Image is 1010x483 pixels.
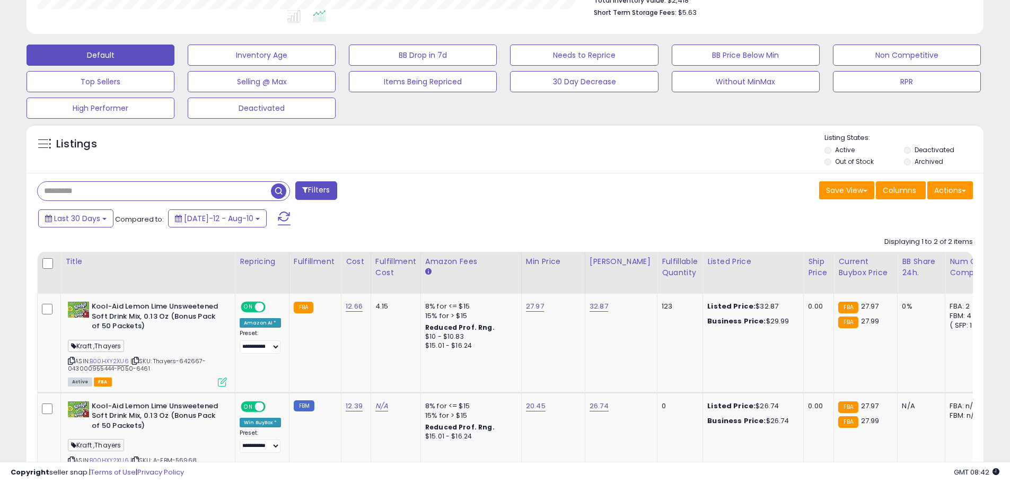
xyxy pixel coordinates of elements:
[242,402,255,411] span: ON
[915,157,943,166] label: Archived
[349,71,497,92] button: Items Being Repriced
[950,256,988,278] div: Num of Comp.
[707,256,799,267] div: Listed Price
[68,357,206,373] span: | SKU: Thayers-642667-043000955444-P050-6461
[915,145,954,154] label: Deactivated
[68,401,89,417] img: 51jshXzQxYL._SL40_.jpg
[92,401,221,434] b: Kool-Aid Lemon Lime Unsweetened Soft Drink Mix, 0.13 Oz (Bonus Pack of 50 Packets)
[65,256,231,267] div: Title
[707,317,795,326] div: $29.99
[833,71,981,92] button: RPR
[662,302,695,311] div: 123
[375,302,412,311] div: 4.15
[240,318,281,328] div: Amazon AI *
[68,302,89,318] img: 51jshXzQxYL._SL40_.jpg
[838,302,858,313] small: FBA
[375,401,388,411] a: N/A
[425,267,432,277] small: Amazon Fees.
[115,214,164,224] span: Compared to:
[927,181,973,199] button: Actions
[662,256,698,278] div: Fulfillable Quantity
[264,402,281,411] span: OFF
[38,209,113,227] button: Last 30 Days
[240,256,285,267] div: Repricing
[68,302,227,385] div: ASIN:
[707,401,756,411] b: Listed Price:
[27,71,174,92] button: Top Sellers
[68,377,92,387] span: All listings currently available for purchase on Amazon
[346,256,366,267] div: Cost
[594,8,677,17] b: Short Term Storage Fees:
[835,157,874,166] label: Out of Stock
[240,330,281,354] div: Preset:
[295,181,337,200] button: Filters
[833,45,981,66] button: Non Competitive
[11,467,49,477] strong: Copyright
[425,432,513,441] div: $15.01 - $16.24
[838,317,858,328] small: FBA
[294,256,337,267] div: Fulfillment
[68,340,124,352] span: Kraft ,Thayers
[707,401,795,411] div: $26.74
[861,316,880,326] span: 27.99
[425,411,513,420] div: 15% for > $15
[91,467,136,477] a: Terms of Use
[510,71,658,92] button: 30 Day Decrease
[861,401,879,411] span: 27.97
[375,256,416,278] div: Fulfillment Cost
[92,302,221,334] b: Kool-Aid Lemon Lime Unsweetened Soft Drink Mix, 0.13 Oz (Bonus Pack of 50 Packets)
[884,237,973,247] div: Displaying 1 to 2 of 2 items
[707,316,766,326] b: Business Price:
[425,256,517,267] div: Amazon Fees
[950,401,985,411] div: FBA: n/a
[835,145,855,154] label: Active
[707,416,795,426] div: $26.74
[950,302,985,311] div: FBA: 2
[168,209,267,227] button: [DATE]-12 - Aug-10
[808,302,825,311] div: 0.00
[425,401,513,411] div: 8% for <= $15
[425,341,513,350] div: $15.01 - $16.24
[294,400,314,411] small: FBM
[838,401,858,413] small: FBA
[349,45,497,66] button: BB Drop in 7d
[294,302,313,313] small: FBA
[27,45,174,66] button: Default
[188,71,336,92] button: Selling @ Max
[902,302,937,311] div: 0%
[526,256,581,267] div: Min Price
[819,181,874,199] button: Save View
[346,301,363,312] a: 12.66
[950,311,985,321] div: FBM: 4
[707,301,756,311] b: Listed Price:
[54,213,100,224] span: Last 30 Days
[242,303,255,312] span: ON
[662,401,695,411] div: 0
[678,7,697,17] span: $5.63
[425,302,513,311] div: 8% for <= $15
[838,256,893,278] div: Current Buybox Price
[808,401,825,411] div: 0.00
[707,302,795,311] div: $32.87
[883,185,916,196] span: Columns
[94,377,112,387] span: FBA
[861,416,880,426] span: 27.99
[184,213,253,224] span: [DATE]-12 - Aug-10
[590,401,609,411] a: 26.74
[902,401,937,411] div: N/A
[425,311,513,321] div: 15% for > $15
[68,439,124,451] span: Kraft ,Thayers
[425,423,495,432] b: Reduced Prof. Rng.
[188,98,336,119] button: Deactivated
[240,418,281,427] div: Win BuyBox *
[68,401,227,477] div: ASIN:
[838,416,858,428] small: FBA
[240,429,281,453] div: Preset:
[902,256,941,278] div: BB Share 24h.
[824,133,983,143] p: Listing States:
[808,256,829,278] div: Ship Price
[56,137,97,152] h5: Listings
[526,401,546,411] a: 20.45
[346,401,363,411] a: 12.39
[11,468,184,478] div: seller snap | |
